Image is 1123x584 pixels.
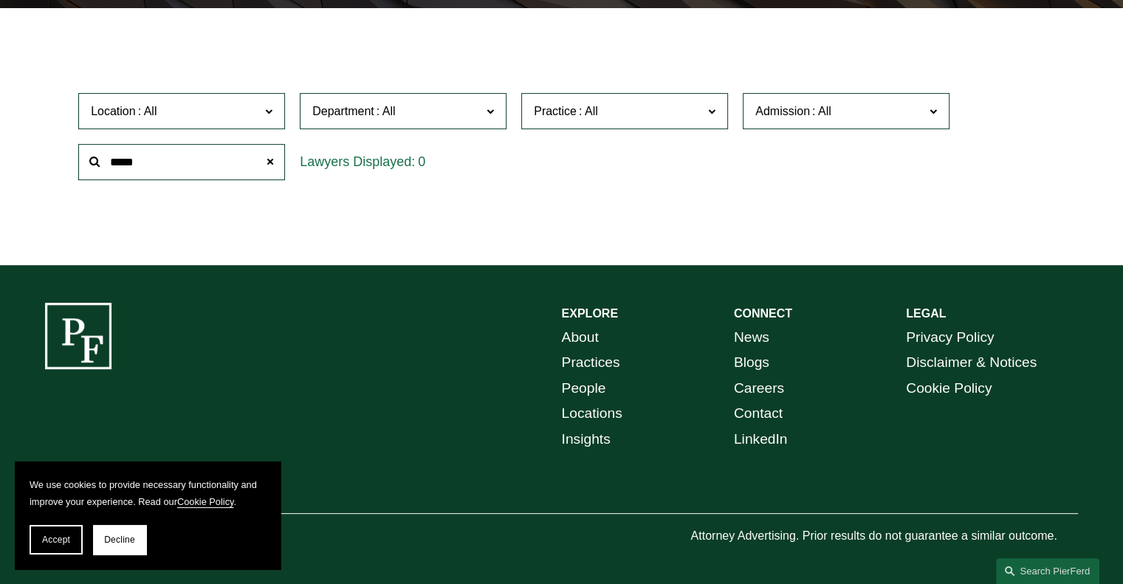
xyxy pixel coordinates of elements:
strong: CONNECT [734,307,792,320]
a: Cookie Policy [906,376,992,402]
a: Privacy Policy [906,325,994,351]
a: Disclaimer & Notices [906,350,1037,376]
p: Attorney Advertising. Prior results do not guarantee a similar outcome. [690,526,1078,547]
strong: EXPLORE [562,307,618,320]
a: About [562,325,599,351]
section: Cookie banner [15,461,281,569]
span: Accept [42,535,70,545]
a: Practices [562,350,620,376]
a: People [562,376,606,402]
span: 0 [418,154,425,169]
a: LinkedIn [734,427,788,453]
a: Careers [734,376,784,402]
span: Practice [534,105,577,117]
a: News [734,325,769,351]
button: Accept [30,525,83,554]
span: Location [91,105,136,117]
a: Contact [734,401,783,427]
p: We use cookies to provide necessary functionality and improve your experience. Read our . [30,476,266,510]
span: Admission [755,105,810,117]
button: Decline [93,525,146,554]
a: Search this site [996,558,1099,584]
a: Insights [562,427,611,453]
a: Locations [562,401,622,427]
span: Department [312,105,374,117]
a: Cookie Policy [177,496,234,507]
strong: LEGAL [906,307,946,320]
a: Blogs [734,350,769,376]
span: Decline [104,535,135,545]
